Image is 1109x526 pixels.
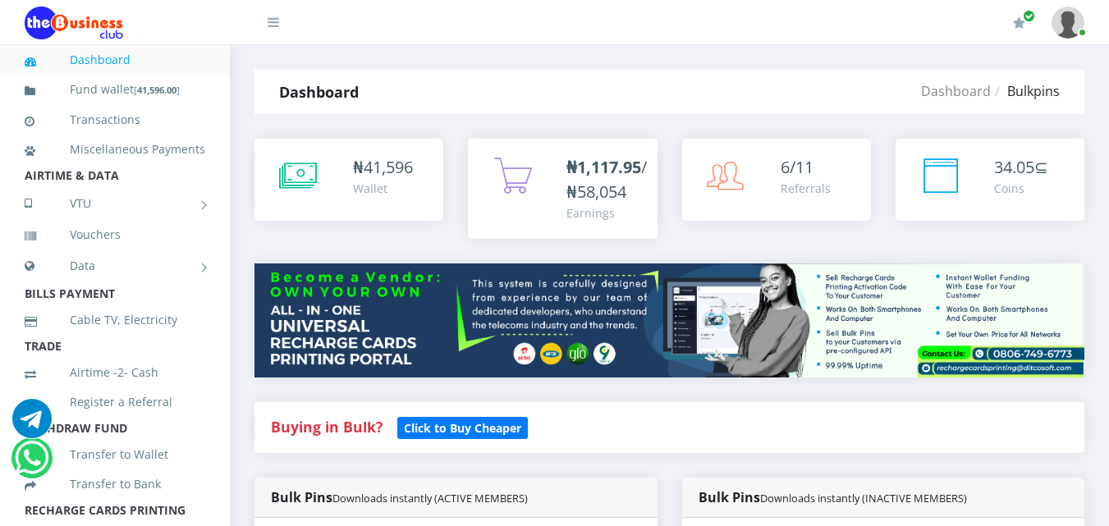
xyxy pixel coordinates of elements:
small: Downloads instantly (INACTIVE MEMBERS) [760,491,967,505]
div: Earnings [566,204,647,222]
b: ₦1,117.95 [566,156,641,178]
a: Cable TV, Electricity [25,301,205,339]
a: Click to Buy Cheaper [397,417,528,437]
a: Data [25,245,205,286]
a: Vouchers [25,216,205,254]
a: Transfer to Wallet [25,436,205,473]
a: Transfer to Bank [25,465,205,503]
b: 41,596.00 [137,84,176,96]
span: 34.05 [994,156,1034,178]
a: Transactions [25,101,205,139]
img: Logo [25,7,123,39]
small: [ ] [134,84,180,96]
div: Referrals [781,180,831,197]
a: Dashboard [921,82,991,100]
a: Dashboard [25,41,205,79]
a: ₦1,117.95/₦58,054 Earnings [468,139,657,239]
a: VTU [25,183,205,224]
span: /₦58,054 [566,156,647,203]
div: ₦ [353,155,413,180]
a: Chat for support [12,411,52,438]
span: 41,596 [364,156,413,178]
div: Coins [994,180,1048,197]
a: Register a Referral [25,383,205,421]
span: Renew/Upgrade Subscription [1023,10,1035,22]
strong: Buying in Bulk? [271,417,383,437]
a: Airtime -2- Cash [25,354,205,391]
div: Wallet [353,180,413,197]
span: 6/11 [781,156,813,178]
a: ₦41,596 Wallet [254,139,443,221]
strong: Bulk Pins [699,488,967,506]
a: Chat for support [15,451,48,478]
small: Downloads instantly (ACTIVE MEMBERS) [332,491,528,505]
img: User [1052,7,1084,39]
a: Miscellaneous Payments [25,130,205,168]
strong: Bulk Pins [271,488,528,506]
b: Click to Buy Cheaper [404,420,521,436]
i: Renew/Upgrade Subscription [1013,16,1025,30]
div: ⊆ [994,155,1048,180]
a: 6/11 Referrals [682,139,871,221]
strong: Dashboard [279,82,359,102]
img: multitenant_rcp.png [254,263,1084,377]
a: Fund wallet[41,596.00] [25,71,205,109]
li: Bulkpins [991,81,1060,101]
